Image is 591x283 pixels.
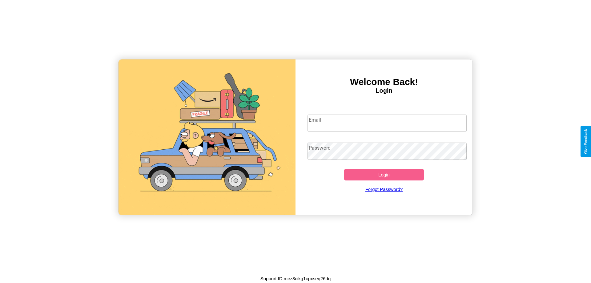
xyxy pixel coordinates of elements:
[344,169,424,180] button: Login
[295,77,472,87] h3: Welcome Back!
[304,180,464,198] a: Forgot Password?
[260,274,331,283] p: Support ID: mez3cikg1cpxseq26dq
[295,87,472,94] h4: Login
[119,59,295,215] img: gif
[584,129,588,154] div: Give Feedback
